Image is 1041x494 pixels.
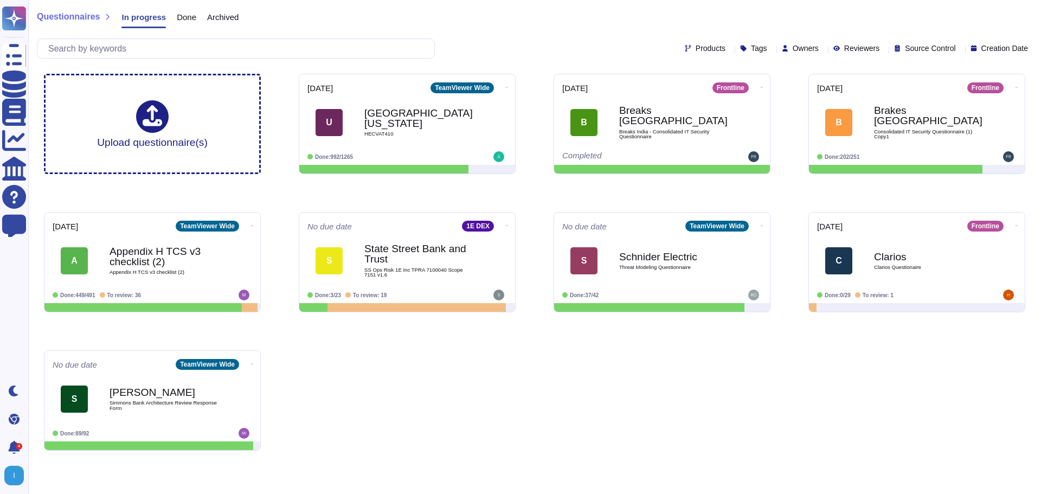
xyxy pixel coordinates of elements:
[364,131,473,137] span: HECVAT410
[844,44,879,52] span: Reviewers
[967,221,1004,232] div: Frontline
[712,82,749,93] div: Frontline
[121,13,166,21] span: In progress
[110,387,218,397] b: [PERSON_NAME]
[748,290,759,300] img: user
[207,13,239,21] span: Archived
[16,443,22,450] div: 4
[110,246,218,267] b: Appendix H TCS v3 checklist (2)
[364,243,473,264] b: State Street Bank and Trust
[61,247,88,274] div: A
[2,464,31,487] button: user
[61,386,88,413] div: S
[825,154,860,160] span: Done: 202/251
[825,292,851,298] span: Done: 0/29
[315,154,353,160] span: Done: 992/1265
[364,108,473,129] b: [GEOGRAPHIC_DATA][US_STATE]
[562,222,607,230] span: No due date
[60,431,89,437] span: Done: 89/92
[874,129,982,139] span: Consolidated IT Security Questionnaire (1) Copy1
[53,222,78,230] span: [DATE]
[685,221,749,232] div: TeamViewer Wide
[307,84,333,92] span: [DATE]
[751,44,767,52] span: Tags
[107,292,142,298] span: To review: 36
[4,466,24,485] img: user
[863,292,894,298] span: To review: 1
[825,109,852,136] div: B
[316,247,343,274] div: S
[817,222,843,230] span: [DATE]
[60,292,95,298] span: Done: 449/491
[37,12,100,21] span: Questionnaires
[316,109,343,136] div: U
[239,428,249,439] img: user
[176,359,239,370] div: TeamViewer Wide
[570,247,597,274] div: S
[110,270,218,275] span: Appendix H TCS v3 checklist (2)
[307,222,352,230] span: No due date
[793,44,819,52] span: Owners
[981,44,1028,52] span: Creation Date
[562,84,588,92] span: [DATE]
[562,151,695,162] div: Completed
[43,39,434,58] input: Search by keywords
[817,84,843,92] span: [DATE]
[177,13,196,21] span: Done
[874,265,982,270] span: Clarios Questionaire
[619,129,728,139] span: Breaks India - Consolidated IT Security Questionnaire
[874,105,982,126] b: Brakes [GEOGRAPHIC_DATA]
[967,82,1004,93] div: Frontline
[462,221,494,232] div: 1E DEX
[110,400,218,410] span: Simmons Bank Architecture Review Response Form
[905,44,955,52] span: Source Control
[874,252,982,262] b: Clarios
[493,290,504,300] img: user
[53,361,97,369] span: No due date
[619,265,728,270] span: Threat Modeling Questionnaire
[619,105,728,126] b: Breaks [GEOGRAPHIC_DATA]
[430,82,494,93] div: TeamViewer Wide
[493,151,504,162] img: user
[353,292,387,298] span: To review: 19
[239,290,249,300] img: user
[176,221,239,232] div: TeamViewer Wide
[748,151,759,162] img: user
[1003,151,1014,162] img: user
[97,100,208,147] div: Upload questionnaire(s)
[570,109,597,136] div: B
[1003,290,1014,300] img: user
[825,247,852,274] div: C
[364,267,473,278] span: SS Ops Risk 1E Inc TPRA 7100040 Scope 7151 v1.6
[570,292,599,298] span: Done: 37/42
[619,252,728,262] b: Schnider Electric
[696,44,725,52] span: Products
[315,292,341,298] span: Done: 3/23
